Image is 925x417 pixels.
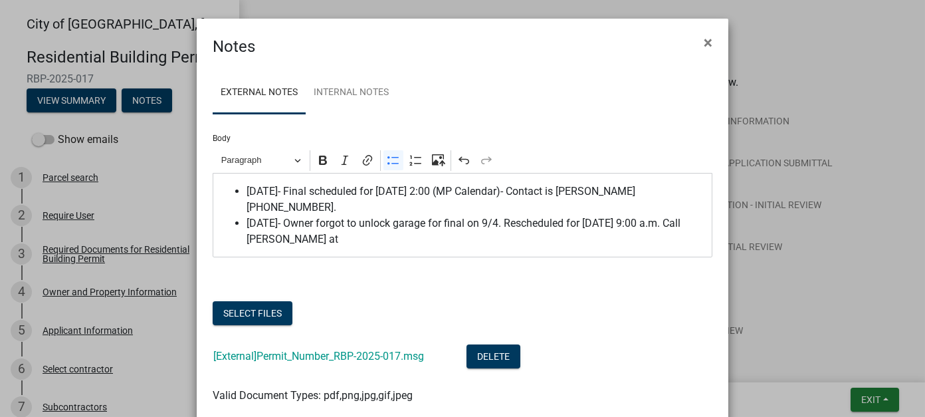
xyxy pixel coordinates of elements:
span: [DATE]- Owner forgot to unlock garage for final on 9/4. Rescheduled for [DATE] 9:00 a.m. Call [PE... [247,215,706,247]
h4: Notes [213,35,255,59]
span: × [704,33,712,52]
label: Body [213,134,231,142]
button: Select files [213,301,292,325]
span: [DATE]- Final scheduled for [DATE] 2:00 (MP Calendar)- Contact is [PERSON_NAME] [PHONE_NUMBER]. [247,184,706,215]
a: Internal Notes [306,72,397,114]
button: Delete [466,345,520,368]
wm-modal-confirm: Delete Document [466,351,520,364]
span: Valid Document Types: pdf,png,jpg,gif,jpeg [213,389,413,402]
a: External Notes [213,72,306,114]
a: [External]Permit_Number_RBP-2025-017.msg [213,350,424,362]
button: Close [693,24,723,61]
button: Paragraph, Heading [215,150,307,171]
span: Paragraph [221,152,290,168]
div: Editor toolbar [213,148,712,173]
div: Editor editing area: main. Press Alt+0 for help. [213,173,712,257]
